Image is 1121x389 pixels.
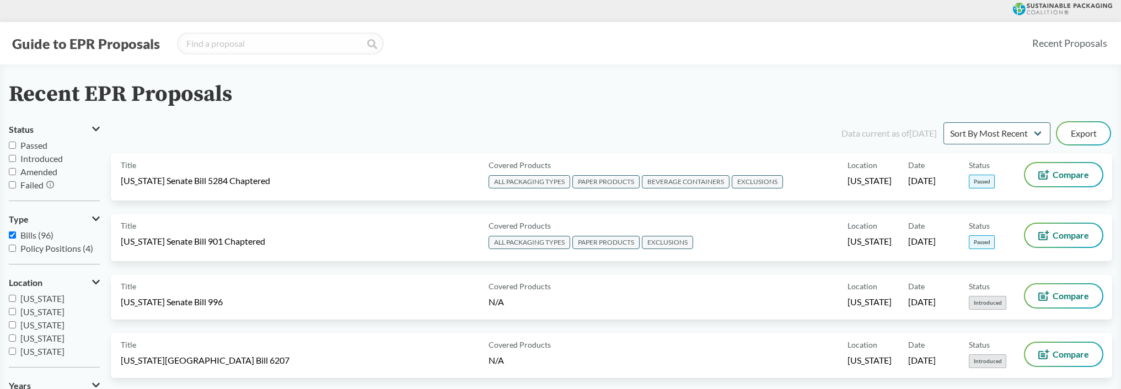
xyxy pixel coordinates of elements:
[969,220,990,231] span: Status
[848,339,877,350] span: Location
[9,308,16,315] input: [US_STATE]
[848,296,892,308] span: [US_STATE]
[121,235,265,247] span: [US_STATE] Senate Bill 901 Chaptered
[732,175,783,188] span: EXCLUSIONS
[20,140,47,150] span: Passed
[9,168,16,175] input: Amended
[969,159,990,171] span: Status
[9,35,163,52] button: Guide to EPR Proposals
[1053,231,1089,240] span: Compare
[20,333,65,343] span: [US_STATE]
[969,175,995,188] span: Passed
[121,354,289,366] span: [US_STATE][GEOGRAPHIC_DATA] Bill 6207
[9,142,16,149] input: Passed
[489,339,551,350] span: Covered Products
[121,296,223,308] span: [US_STATE] Senate Bill 996
[572,236,640,249] span: PAPER PRODUCTS
[908,280,925,292] span: Date
[848,280,877,292] span: Location
[20,320,65,330] span: [US_STATE]
[1025,343,1102,366] button: Compare
[969,280,990,292] span: Status
[121,175,270,187] span: [US_STATE] Senate Bill 5284 Chaptered
[489,159,551,171] span: Covered Products
[20,153,63,164] span: Introduced
[9,321,16,328] input: [US_STATE]
[9,155,16,162] input: Introduced
[908,175,936,187] span: [DATE]
[9,348,16,355] input: [US_STATE]
[908,235,936,247] span: [DATE]
[489,175,570,188] span: ALL PACKAGING TYPES
[20,293,65,304] span: [US_STATE]
[9,82,232,107] h2: Recent EPR Proposals
[642,236,693,249] span: EXCLUSIONS
[9,278,42,288] span: Location
[9,334,16,342] input: [US_STATE]
[1057,122,1110,144] button: Export
[121,159,136,171] span: Title
[908,220,925,231] span: Date
[9,210,100,229] button: Type
[489,355,504,365] span: N/A
[177,33,384,55] input: Find a proposal
[1053,350,1089,359] span: Compare
[848,159,877,171] span: Location
[489,220,551,231] span: Covered Products
[848,175,892,187] span: [US_STATE]
[9,120,100,139] button: Status
[1025,163,1102,186] button: Compare
[20,180,44,190] span: Failed
[841,127,937,140] div: Data current as of [DATE]
[9,125,34,134] span: Status
[969,339,990,350] span: Status
[848,235,892,247] span: [US_STATE]
[9,245,16,252] input: Policy Positions (4)
[9,273,100,292] button: Location
[969,235,995,249] span: Passed
[1025,224,1102,247] button: Compare
[489,280,551,292] span: Covered Products
[1027,31,1112,56] a: Recent Proposals
[1053,291,1089,300] span: Compare
[20,166,57,177] span: Amended
[9,231,16,239] input: Bills (96)
[969,296,1006,310] span: Introduced
[20,346,65,356] span: [US_STATE]
[908,159,925,171] span: Date
[908,339,925,350] span: Date
[1025,284,1102,307] button: Compare
[1053,170,1089,179] span: Compare
[20,306,65,317] span: [US_STATE]
[20,243,93,253] span: Policy Positions (4)
[121,280,136,292] span: Title
[9,181,16,188] input: Failed
[642,175,730,188] span: BEVERAGE CONTAINERS
[908,296,936,308] span: [DATE]
[489,236,570,249] span: ALL PACKAGING TYPES
[9,214,29,224] span: Type
[20,230,53,240] span: Bills (96)
[572,175,640,188] span: PAPER PRODUCTS
[848,354,892,366] span: [US_STATE]
[969,354,1006,368] span: Introduced
[908,354,936,366] span: [DATE]
[121,220,136,231] span: Title
[489,296,504,307] span: N/A
[121,339,136,350] span: Title
[9,295,16,302] input: [US_STATE]
[848,220,877,231] span: Location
